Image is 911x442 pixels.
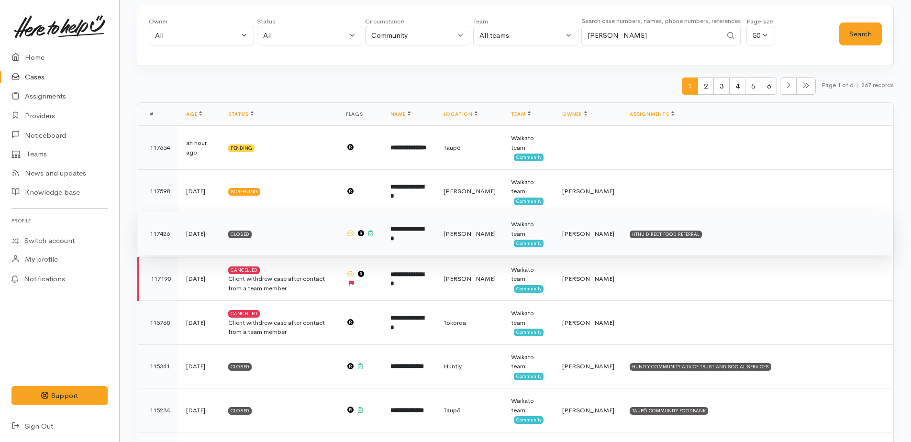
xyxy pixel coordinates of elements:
[228,266,260,274] div: Cancelled
[186,111,202,117] a: Age
[514,154,544,161] span: Community
[682,77,698,95] span: 1
[371,30,455,41] div: Community
[228,318,331,337] div: Client withdrew case after contact from a team member
[138,126,178,170] td: 117654
[138,301,178,345] td: 115760
[444,362,462,370] span: Huntly
[630,363,771,371] div: HUNTLY COMMUNITY ADVICE TRUST AND SOCIAL SERVICES
[178,212,221,256] td: [DATE]
[511,396,547,415] div: Waikato team
[511,133,547,152] div: Waikato team
[228,231,252,238] div: Closed
[263,30,347,41] div: All
[780,77,797,95] li: Next page
[630,407,708,415] div: TAUPŌ COMMUNITY FOODBANK
[338,103,383,126] th: Flags
[729,77,745,95] span: 4
[444,319,466,327] span: Tokoroa
[856,81,858,89] span: |
[11,386,108,406] button: Support
[365,26,470,45] button: Community
[562,111,587,117] a: Owner
[514,198,544,205] span: Community
[797,77,816,95] li: Last page
[444,144,461,152] span: Taupō
[228,111,254,117] a: Status
[511,220,547,238] div: Waikato team
[138,103,178,126] th: #
[444,111,478,117] a: Location
[228,310,260,318] div: Cancelled
[822,77,894,103] small: Page 1 of 6 267 records
[511,111,531,117] a: Team
[511,177,547,196] div: Waikato team
[138,257,178,301] td: 117190
[11,214,108,227] h6: Profile
[562,406,614,414] span: [PERSON_NAME]
[444,187,496,195] span: [PERSON_NAME]
[444,230,496,238] span: [PERSON_NAME]
[562,319,614,327] span: [PERSON_NAME]
[257,17,362,26] div: Status
[511,265,547,284] div: Waikato team
[746,17,775,26] div: Page size
[698,77,714,95] span: 2
[155,30,239,41] div: All
[178,388,221,432] td: [DATE]
[178,169,221,213] td: [DATE]
[178,126,221,170] td: an hour ago
[228,274,331,293] div: Client withdrew case after contact from a team member
[257,26,362,45] button: All
[581,26,722,45] input: Search
[746,26,775,45] button: 50
[562,362,614,370] span: [PERSON_NAME]
[514,329,544,336] span: Community
[473,26,578,45] button: All teams
[713,77,730,95] span: 3
[138,212,178,256] td: 117426
[178,301,221,345] td: [DATE]
[444,406,461,414] span: Taupō
[228,363,252,371] div: Closed
[514,240,544,247] span: Community
[228,188,260,196] div: Screening
[514,416,544,424] span: Community
[138,344,178,388] td: 115341
[390,111,411,117] a: Name
[562,230,614,238] span: [PERSON_NAME]
[511,353,547,371] div: Waikato team
[511,309,547,327] div: Waikato team
[138,169,178,213] td: 117598
[178,344,221,388] td: [DATE]
[761,77,777,95] span: 6
[630,231,702,238] div: HTHU DIRECT FOOD REFERRAL
[581,17,741,25] small: Search case numbers, names, phone numbers, references
[149,17,254,26] div: Owner
[839,22,882,46] button: Search
[228,407,252,415] div: Closed
[745,77,761,95] span: 5
[514,285,544,293] span: Community
[149,26,254,45] button: All
[178,257,221,301] td: [DATE]
[514,373,544,380] span: Community
[444,275,496,283] span: [PERSON_NAME]
[479,30,564,41] div: All teams
[562,187,614,195] span: [PERSON_NAME]
[365,17,470,26] div: Circumstance
[473,17,578,26] div: Team
[753,30,760,41] div: 50
[228,144,255,152] div: Pending
[630,111,674,117] a: Assignments
[138,388,178,432] td: 115234
[562,275,614,283] span: [PERSON_NAME]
